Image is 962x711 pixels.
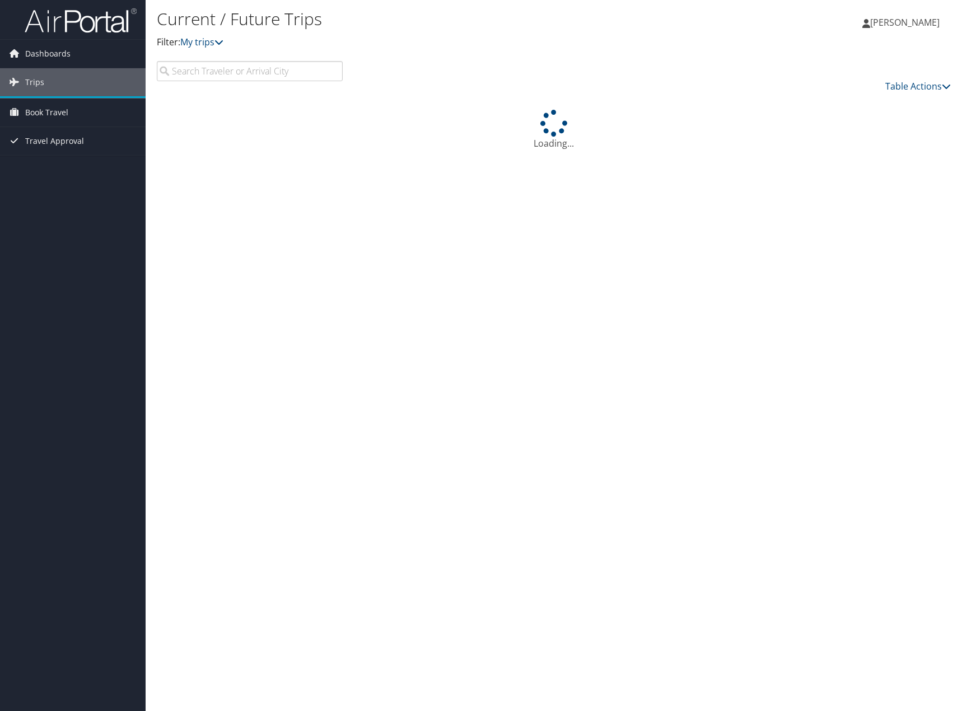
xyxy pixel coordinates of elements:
div: Loading... [157,110,951,150]
p: Filter: [157,35,686,50]
span: Dashboards [25,40,71,68]
input: Search Traveler or Arrival City [157,61,343,81]
span: [PERSON_NAME] [870,16,940,29]
span: Book Travel [25,99,68,127]
img: airportal-logo.png [25,7,137,34]
span: Travel Approval [25,127,84,155]
h1: Current / Future Trips [157,7,686,31]
a: Table Actions [885,80,951,92]
span: Trips [25,68,44,96]
a: [PERSON_NAME] [862,6,951,39]
a: My trips [180,36,223,48]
